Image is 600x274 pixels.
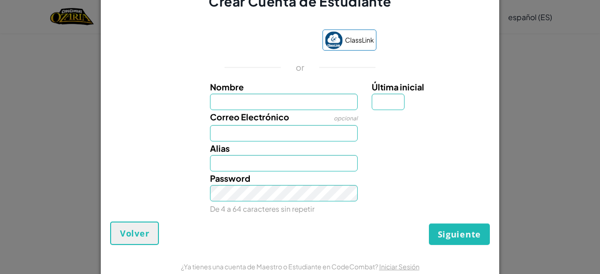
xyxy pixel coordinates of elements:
[325,31,343,49] img: classlink-logo-small.png
[429,223,490,245] button: Siguiente
[296,62,305,73] p: or
[210,143,230,154] span: Alias
[219,30,318,51] iframe: Botón de Acceder con Google
[120,228,149,239] span: Volver
[210,111,289,122] span: Correo Electrónico
[345,33,374,47] span: ClassLink
[379,262,420,271] a: Iniciar Sesión
[210,81,244,92] span: Nombre
[210,173,250,184] span: Password
[110,222,159,245] button: Volver
[334,115,358,122] span: opcional
[372,81,424,92] span: Última inicial
[438,229,481,240] span: Siguiente
[210,204,315,213] small: De 4 a 64 caracteres sin repetir
[181,262,379,271] span: ¿Ya tienes una cuenta de Maestro o Estudiante en CodeCombat?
